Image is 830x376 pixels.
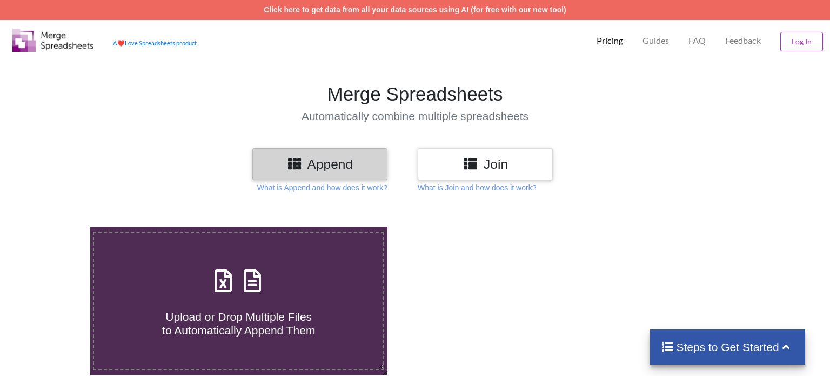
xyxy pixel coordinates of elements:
span: Upload or Drop Multiple Files to Automatically Append Them [162,311,315,337]
span: Feedback [725,36,761,45]
p: FAQ [688,35,706,47]
p: What is Append and how does it work? [257,182,387,193]
h3: Append [260,156,379,172]
span: heart [117,39,125,47]
button: Log In [780,32,823,51]
p: What is Join and how does it work? [418,182,536,193]
a: AheartLove Spreadsheets product [113,39,197,47]
p: Guides [642,35,669,47]
img: Logo.png [12,29,93,52]
a: Click here to get data from all your data sources using AI (for free with our new tool) [264,5,566,14]
h3: Join [426,156,545,172]
p: Pricing [597,35,623,47]
h4: Steps to Get Started [661,340,794,354]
